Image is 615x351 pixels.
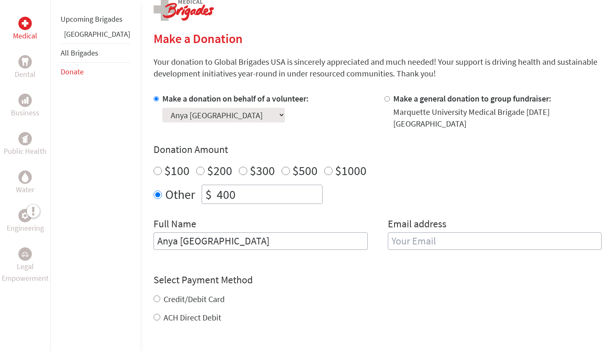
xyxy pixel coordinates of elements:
p: Your donation to Global Brigades USA is sincerely appreciated and much needed! Your support is dr... [154,56,602,79]
img: Water [22,172,28,182]
div: Medical [18,17,32,30]
a: Upcoming Brigades [61,14,123,24]
a: BusinessBusiness [11,94,39,119]
div: Water [18,170,32,184]
label: Credit/Debit Card [164,294,225,304]
div: Marquette University Medical Brigade [DATE] [GEOGRAPHIC_DATA] [393,106,602,130]
label: Email address [388,217,446,232]
input: Enter Amount [215,185,322,203]
a: Legal EmpowermentLegal Empowerment [2,247,49,284]
label: ACH Direct Debit [164,312,221,323]
label: $1000 [335,163,366,178]
li: Donate [61,63,130,81]
a: MedicalMedical [13,17,37,42]
img: Dental [22,58,28,66]
img: Medical [22,20,28,27]
label: Make a general donation to group fundraiser: [393,93,551,104]
p: Engineering [7,222,44,234]
label: Full Name [154,217,196,232]
input: Your Email [388,232,602,250]
input: Enter Full Name [154,232,368,250]
label: $500 [292,163,318,178]
h4: Select Payment Method [154,273,602,287]
a: DentalDental [15,55,36,80]
label: Other [165,185,195,204]
p: Dental [15,69,36,80]
a: Public HealthPublic Health [4,132,46,157]
div: Engineering [18,209,32,222]
label: $300 [250,163,275,178]
div: $ [202,185,215,203]
img: Engineering [22,212,28,219]
a: EngineeringEngineering [7,209,44,234]
label: $100 [164,163,190,178]
h2: Make a Donation [154,31,602,46]
li: All Brigades [61,43,130,63]
li: Panama [61,28,130,43]
img: Legal Empowerment [22,252,28,257]
a: Donate [61,67,84,76]
p: Legal Empowerment [2,261,49,284]
a: WaterWater [16,170,34,196]
div: Public Health [18,132,32,145]
p: Public Health [4,145,46,157]
li: Upcoming Brigades [61,10,130,28]
a: All Brigades [61,48,98,58]
p: Business [11,107,39,119]
div: Dental [18,55,32,69]
div: Legal Empowerment [18,247,32,261]
a: [GEOGRAPHIC_DATA] [64,29,130,39]
h4: Donation Amount [154,143,602,156]
label: Make a donation on behalf of a volunteer: [162,93,309,104]
img: Business [22,97,28,104]
div: Business [18,94,32,107]
label: $200 [207,163,232,178]
img: Public Health [22,135,28,143]
p: Medical [13,30,37,42]
p: Water [16,184,34,196]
